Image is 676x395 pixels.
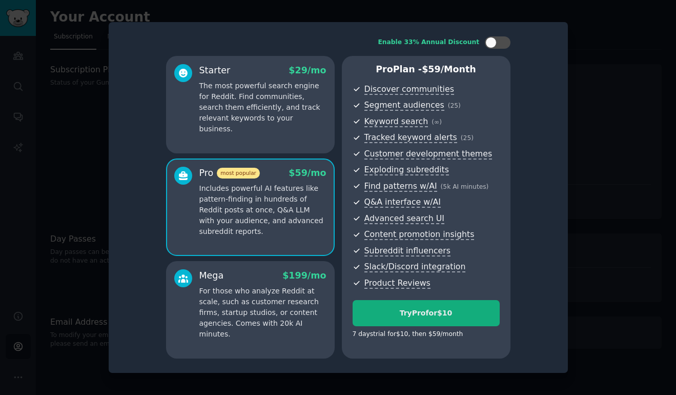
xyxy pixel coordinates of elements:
[364,165,449,175] span: Exploding subreddits
[217,168,260,179] span: most popular
[364,213,444,224] span: Advanced search UI
[199,286,326,340] p: For those who analyze Reddit at scale, such as customer research firms, startup studios, or conte...
[441,183,489,190] span: ( 5k AI minutes )
[422,64,476,74] span: $ 59 /month
[353,308,499,319] div: Try Pro for $10
[461,134,474,142] span: ( 25 )
[364,278,431,289] span: Product Reviews
[378,38,480,47] div: Enable 33% Annual Discount
[364,246,450,256] span: Subreddit influencers
[353,63,500,76] p: Pro Plan -
[199,183,326,237] p: Includes powerful AI features like pattern-finding in hundreds of Reddit posts at once, Q&A LLM w...
[364,197,441,208] span: Q&A interface w/AI
[289,65,326,75] span: $ 29 /mo
[199,64,231,77] div: Starter
[448,102,461,109] span: ( 25 )
[364,262,466,272] span: Slack/Discord integration
[289,168,326,178] span: $ 59 /mo
[364,132,457,143] span: Tracked keyword alerts
[282,270,326,281] span: $ 199 /mo
[432,118,442,126] span: ( ∞ )
[364,100,444,111] span: Segment audiences
[364,149,493,160] span: Customer development themes
[353,300,500,326] button: TryProfor$10
[199,167,260,180] div: Pro
[364,181,437,192] span: Find patterns w/AI
[199,269,224,282] div: Mega
[364,229,475,240] span: Content promotion insights
[364,116,428,127] span: Keyword search
[353,330,463,339] div: 7 days trial for $10 , then $ 59 /month
[364,84,454,95] span: Discover communities
[199,81,326,134] p: The most powerful search engine for Reddit. Find communities, search them efficiently, and track ...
